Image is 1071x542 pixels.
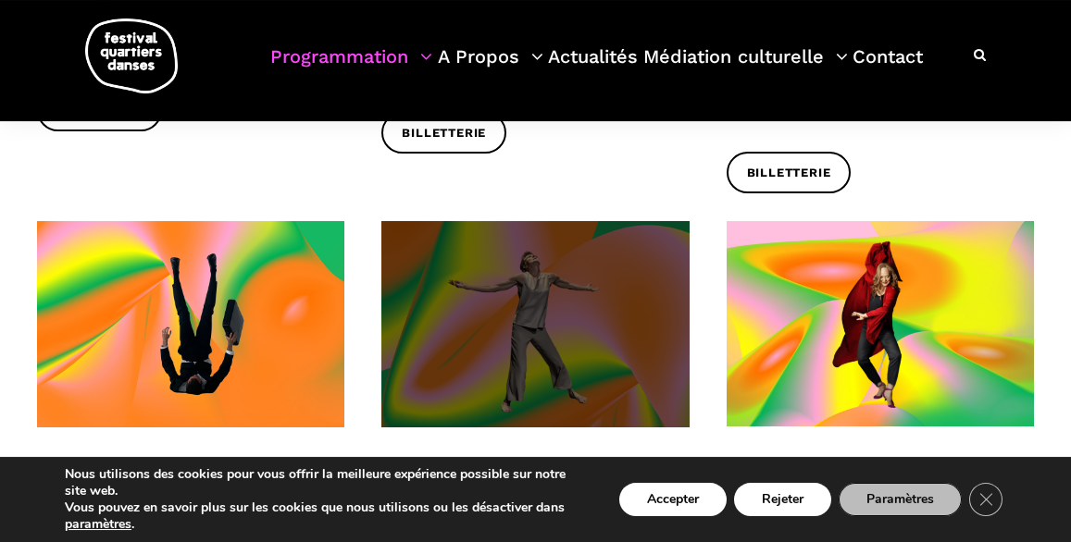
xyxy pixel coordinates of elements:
[853,41,923,95] a: Contact
[65,466,583,499] p: Nous utilisons des cookies pour vous offrir la meilleure expérience possible sur notre site web.
[619,483,727,516] button: Accepter
[548,41,638,95] a: Actualités
[839,483,962,516] button: Paramètres
[85,18,178,93] img: logo-fqd-med
[734,483,831,516] button: Rejeter
[37,455,230,477] a: Les Préludes du FQD
[438,41,543,95] a: A Propos
[727,454,967,476] a: Danse - Théâtre au Musée
[270,41,432,95] a: Programmation
[381,455,667,499] a: Soirée Internationale : Montréal rencontre la Pologne - Acte III
[727,152,852,193] a: Billetterie
[643,41,848,95] a: Médiation culturelle
[747,164,831,183] span: Billetterie
[65,516,131,533] button: paramètres
[402,124,486,143] span: Billetterie
[381,112,506,154] a: Billetterie
[65,499,583,533] p: Vous pouvez en savoir plus sur les cookies que nous utilisons ou les désactiver dans .
[969,483,1003,516] button: Close GDPR Cookie Banner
